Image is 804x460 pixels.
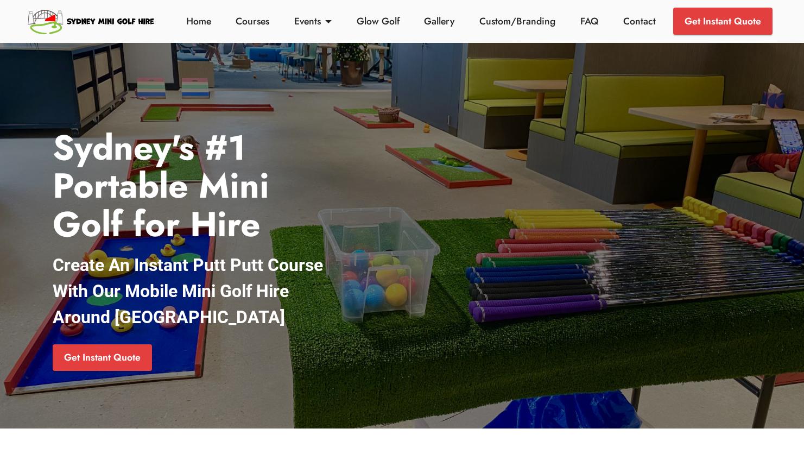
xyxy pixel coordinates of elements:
[353,14,402,28] a: Glow Golf
[673,8,773,35] a: Get Instant Quote
[292,14,335,28] a: Events
[477,14,559,28] a: Custom/Branding
[53,123,269,249] strong: Sydney's #1 Portable Mini Golf for Hire
[183,14,214,28] a: Home
[233,14,273,28] a: Courses
[26,5,157,37] img: Sydney Mini Golf Hire
[578,14,602,28] a: FAQ
[53,255,323,327] strong: Create An Instant Putt Putt Course With Our Mobile Mini Golf Hire Around [GEOGRAPHIC_DATA]
[53,344,152,371] a: Get Instant Quote
[620,14,659,28] a: Contact
[421,14,458,28] a: Gallery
